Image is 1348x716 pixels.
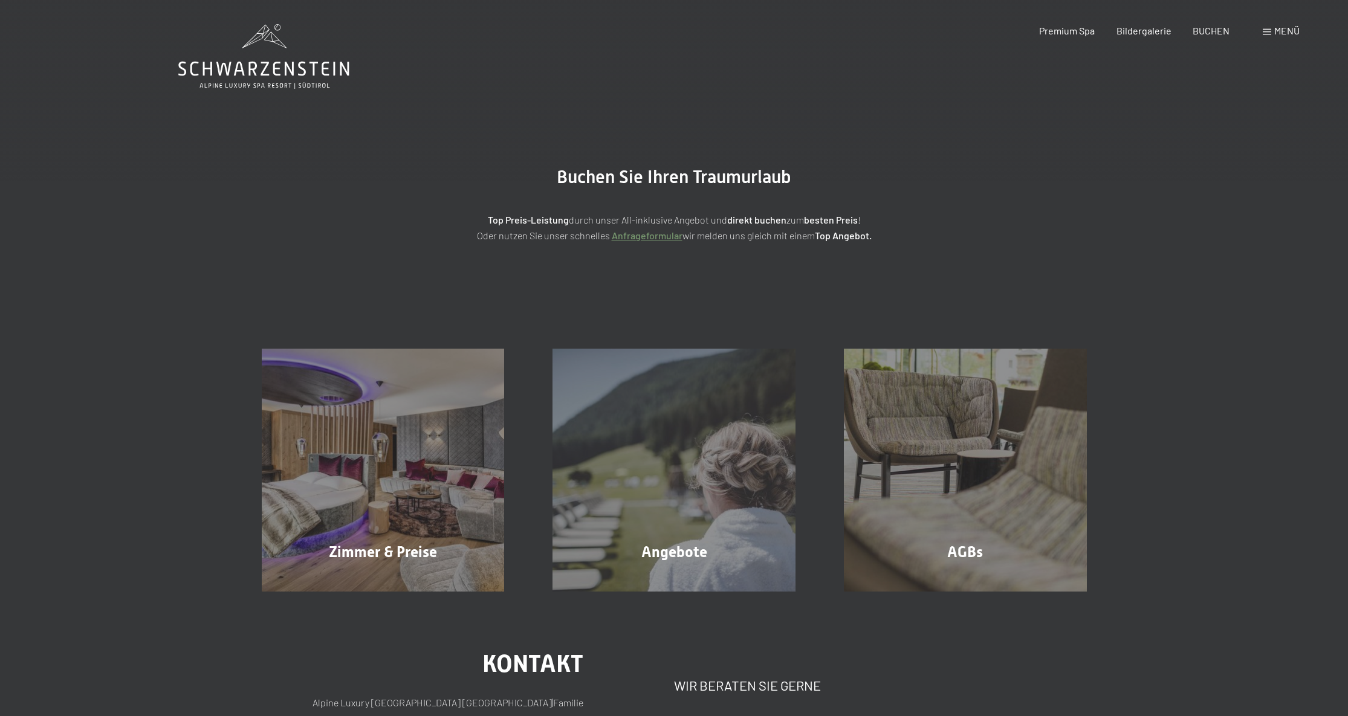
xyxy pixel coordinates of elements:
span: | [552,697,553,708]
strong: direkt buchen [727,214,786,225]
strong: Top Preis-Leistung [488,214,569,225]
span: Zimmer & Preise [329,543,437,561]
span: Kontakt [482,650,583,678]
a: Anfrageformular [612,230,682,241]
a: Premium Spa [1039,25,1095,36]
a: Buchung Zimmer & Preise [238,349,529,592]
p: durch unser All-inklusive Angebot und zum ! Oder nutzen Sie unser schnelles wir melden uns gleich... [372,212,976,243]
a: Bildergalerie [1116,25,1171,36]
a: BUCHEN [1193,25,1230,36]
span: Wir beraten Sie gerne [674,677,821,693]
span: AGBs [947,543,983,561]
a: Buchung Angebote [528,349,820,592]
strong: Top Angebot. [815,230,872,241]
span: Buchen Sie Ihren Traumurlaub [557,166,791,187]
span: Angebote [641,543,707,561]
span: Menü [1274,25,1300,36]
a: Buchung AGBs [820,349,1111,592]
strong: besten Preis [804,214,858,225]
